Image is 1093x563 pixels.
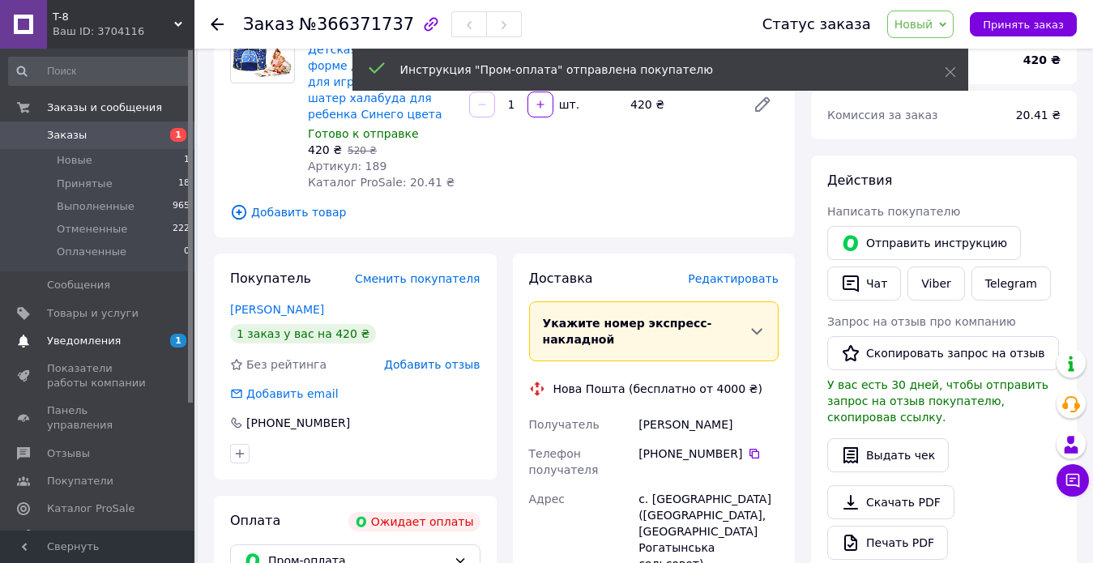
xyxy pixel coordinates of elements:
a: Viber [907,267,964,301]
span: Укажите номер экспресс-накладной [543,317,712,346]
span: Доставка [529,271,593,286]
span: Сообщения [47,278,110,292]
span: Покупатель [230,271,311,286]
div: Вернуться назад [211,16,224,32]
a: Telegram [971,267,1051,301]
span: 18 [178,177,190,191]
button: Выдать чек [827,438,949,472]
span: Аналитика [47,529,107,544]
div: Инструкция "Пром-оплата" отправлена покупателю [400,62,904,78]
button: Принять заказ [970,12,1077,36]
span: T-8 [53,10,174,24]
span: Заказы и сообщения [47,100,162,115]
b: 420 ₴ [1023,53,1061,66]
div: 420 ₴ [624,93,740,116]
span: Заказ [243,15,294,34]
span: Отмененные [57,222,127,237]
span: Покупатели [47,474,113,488]
span: Комиссия за заказ [827,109,938,122]
span: Телефон получателя [529,447,599,476]
a: Печать PDF [827,526,948,560]
span: №366371737 [299,15,414,34]
span: Выполненные [57,199,134,214]
div: Нова Пошта (бесплатно от 4000 ₴) [549,381,766,397]
span: У вас есть 30 дней, чтобы отправить запрос на отзыв покупателю, скопировав ссылку. [827,378,1048,424]
span: Панель управления [47,403,150,433]
div: шт. [555,96,581,113]
span: 20.41 ₴ [1016,109,1061,122]
span: Добавить отзыв [384,358,480,371]
span: Получатель [529,418,600,431]
span: 0 [184,245,190,259]
span: Редактировать [688,272,779,285]
span: Принятые [57,177,113,191]
a: Детская палатка тент в форме домика замка для игр детей Игровой шатер халабуда для ребенка Синего... [308,43,451,121]
span: Уведомления [47,334,121,348]
button: Чат [827,267,901,301]
span: Написать покупателю [827,205,960,218]
div: [PERSON_NAME] [635,410,782,439]
div: Добавить email [228,386,340,402]
span: Адрес [529,493,565,505]
span: 1 [184,153,190,168]
span: Отзывы [47,446,90,461]
span: Оплата [230,513,280,528]
div: Статус заказа [762,16,871,32]
a: Редактировать [746,88,779,121]
span: 420 ₴ [308,143,342,156]
span: Заказы [47,128,87,143]
span: Новые [57,153,92,168]
span: 222 [173,222,190,237]
div: Ваш ID: 3704116 [53,24,194,39]
span: Каталог ProSale [47,501,134,516]
span: Готово к отправке [308,127,419,140]
span: Показатели работы компании [47,361,150,390]
span: Каталог ProSale: 20.41 ₴ [308,176,455,189]
span: Без рейтинга [246,358,327,371]
span: Добавить товар [230,203,779,221]
div: Ожидает оплаты [348,512,480,531]
div: 1 заказ у вас на 420 ₴ [230,324,376,343]
span: Товары и услуги [47,306,139,321]
span: 1 [170,128,186,142]
span: Сменить покупателя [355,272,480,285]
img: Детская палатка тент в форме домика замка для игр детей Игровой шатер халабуда для ребенка Синего... [231,23,294,78]
span: 520 ₴ [348,145,377,156]
div: [PHONE_NUMBER] [245,415,352,431]
span: Действия [827,173,892,188]
span: Принять заказ [983,19,1064,31]
button: Скопировать запрос на отзыв [827,336,1059,370]
button: Чат с покупателем [1057,464,1089,497]
a: [PERSON_NAME] [230,303,324,316]
a: Скачать PDF [827,485,954,519]
span: Оплаченные [57,245,126,259]
div: [PHONE_NUMBER] [638,446,779,462]
span: Артикул: 189 [308,160,386,173]
span: Новый [894,18,933,31]
span: 965 [173,199,190,214]
button: Отправить инструкцию [827,226,1021,260]
span: 1 [170,334,186,348]
span: Запрос на отзыв про компанию [827,315,1016,328]
div: Добавить email [245,386,340,402]
input: Поиск [8,57,191,86]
